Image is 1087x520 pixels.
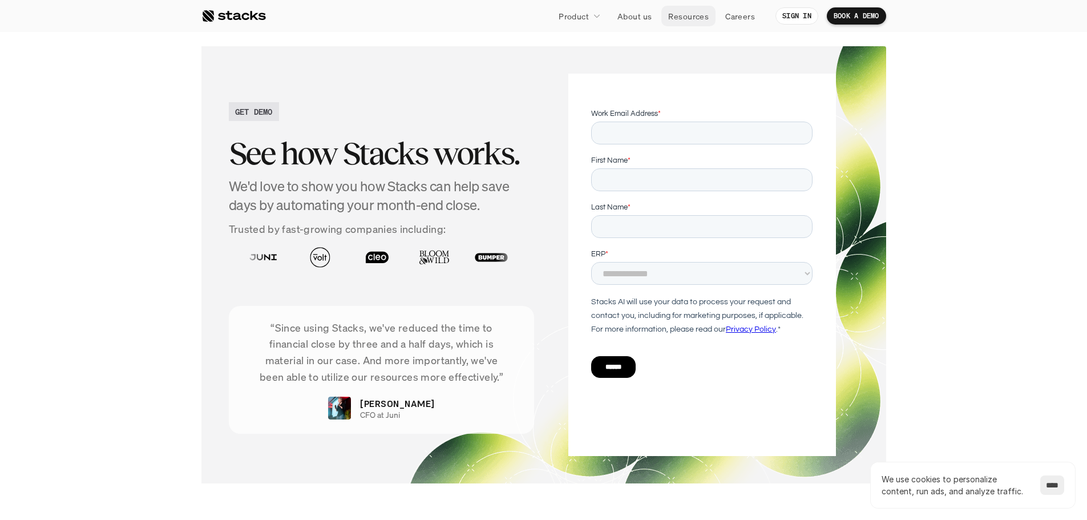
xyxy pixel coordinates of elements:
[611,6,658,26] a: About us
[617,10,652,22] p: About us
[229,177,535,215] h4: We'd love to show you how Stacks can help save days by automating your month-end close.
[718,6,762,26] a: Careers
[827,7,886,25] a: BOOK A DEMO
[668,10,709,22] p: Resources
[782,12,811,20] p: SIGN IN
[661,6,716,26] a: Resources
[559,10,589,22] p: Product
[775,7,818,25] a: SIGN IN
[229,221,535,237] p: Trusted by fast-growing companies including:
[725,10,755,22] p: Careers
[360,397,434,410] p: [PERSON_NAME]
[235,106,273,118] h2: GET DEMO
[246,320,518,385] p: “Since using Stacks, we've reduced the time to financial close by three and a half days, which is...
[882,473,1029,497] p: We use cookies to personalize content, run ads, and analyze traffic.
[229,136,535,171] h2: See how Stacks works.
[591,108,813,388] iframe: Form 1
[834,12,879,20] p: BOOK A DEMO
[360,410,400,420] p: CFO at Juni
